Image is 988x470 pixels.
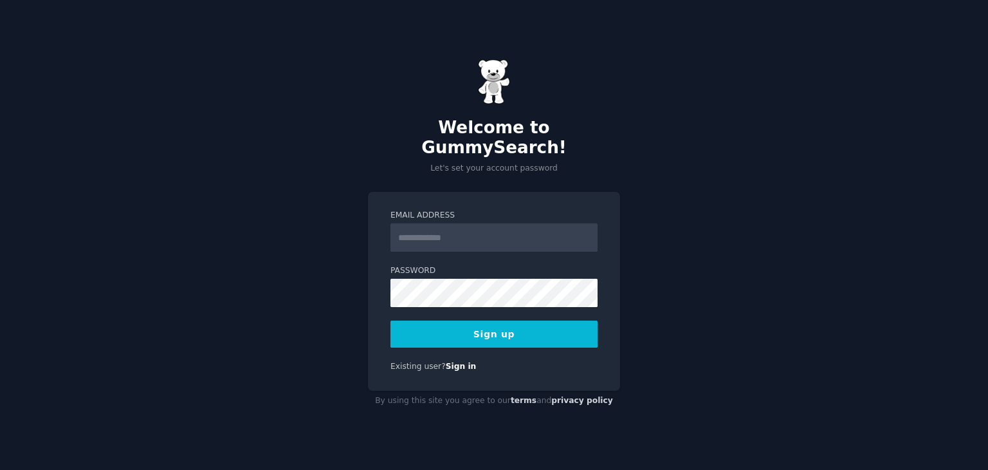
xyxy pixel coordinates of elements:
div: By using this site you agree to our and [368,391,620,411]
a: terms [511,396,536,405]
span: Existing user? [390,362,446,371]
button: Sign up [390,321,598,348]
label: Password [390,265,598,277]
a: Sign in [446,362,477,371]
p: Let's set your account password [368,163,620,174]
label: Email Address [390,210,598,221]
a: privacy policy [551,396,613,405]
img: Gummy Bear [478,59,510,104]
h2: Welcome to GummySearch! [368,118,620,158]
